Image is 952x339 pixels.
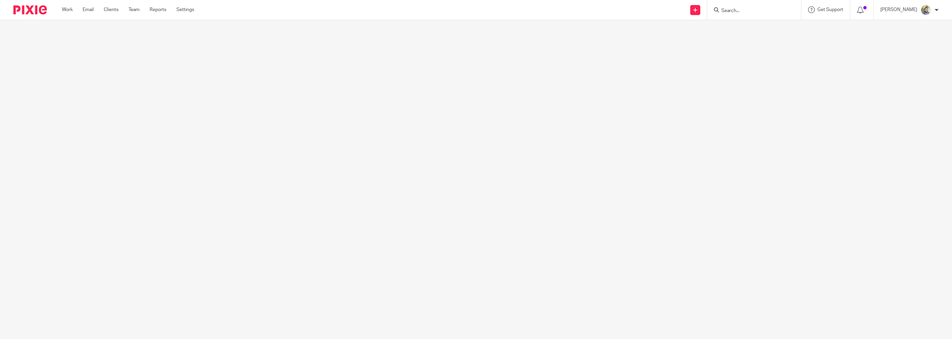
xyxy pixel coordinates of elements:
a: Team [129,6,140,13]
img: IMG_1641.jpg [921,5,931,15]
input: Search [721,8,781,14]
a: Email [83,6,94,13]
img: Pixie [13,5,47,14]
span: Get Support [817,7,843,12]
a: Reports [150,6,166,13]
a: Work [62,6,73,13]
a: Clients [104,6,118,13]
a: Settings [176,6,194,13]
p: [PERSON_NAME] [880,6,917,13]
